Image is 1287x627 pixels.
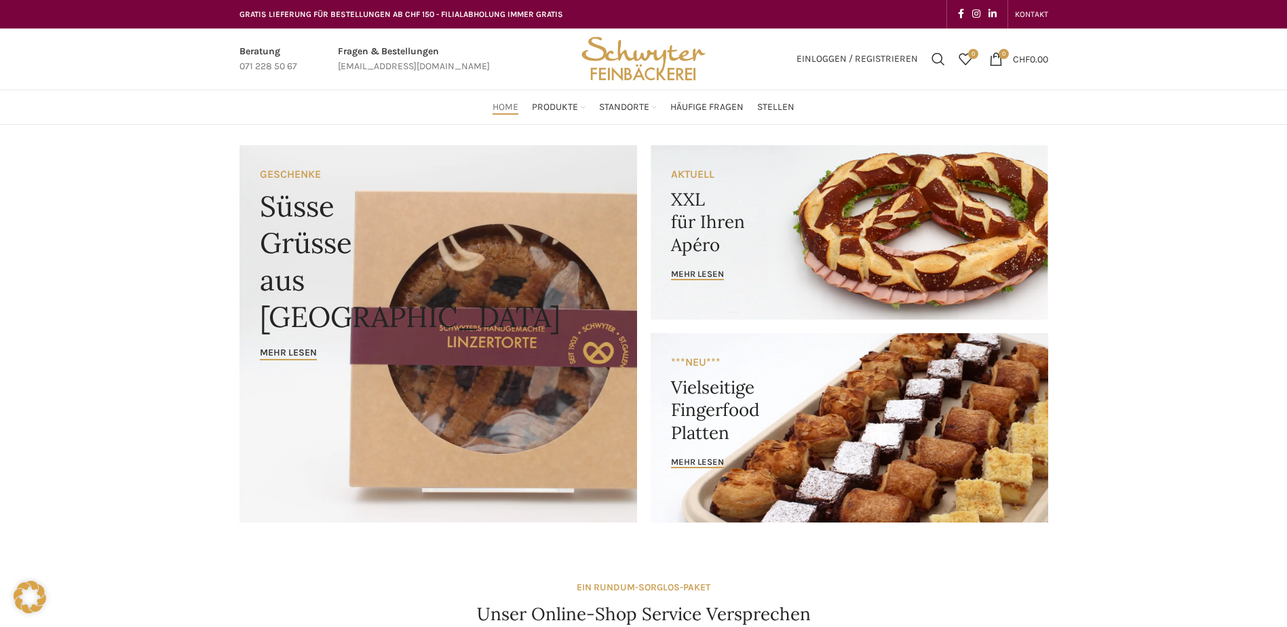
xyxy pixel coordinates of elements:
[239,145,637,522] a: Banner link
[954,5,968,24] a: Facebook social link
[599,101,649,114] span: Standorte
[493,101,518,114] span: Home
[952,45,979,73] div: Meine Wunschliste
[968,5,984,24] a: Instagram social link
[1015,9,1048,19] span: KONTAKT
[1008,1,1055,28] div: Secondary navigation
[999,49,1009,59] span: 0
[1013,53,1048,64] bdi: 0.00
[952,45,979,73] a: 0
[757,94,794,121] a: Stellen
[577,582,710,593] strong: EIN RUNDUM-SORGLOS-PAKET
[984,5,1001,24] a: Linkedin social link
[982,45,1055,73] a: 0 CHF0.00
[651,145,1048,320] a: Banner link
[239,9,563,19] span: GRATIS LIEFERUNG FÜR BESTELLUNGEN AB CHF 150 - FILIALABHOLUNG IMMER GRATIS
[599,94,657,121] a: Standorte
[968,49,978,59] span: 0
[532,94,585,121] a: Produkte
[233,94,1055,121] div: Main navigation
[532,101,578,114] span: Produkte
[1015,1,1048,28] a: KONTAKT
[338,44,490,75] a: Infobox link
[477,602,811,626] h4: Unser Online-Shop Service Versprechen
[1013,53,1030,64] span: CHF
[577,28,710,90] img: Bäckerei Schwyter
[925,45,952,73] a: Suchen
[651,333,1048,522] a: Banner link
[577,52,710,64] a: Site logo
[239,44,297,75] a: Infobox link
[790,45,925,73] a: Einloggen / Registrieren
[670,94,744,121] a: Häufige Fragen
[493,94,518,121] a: Home
[796,54,918,64] span: Einloggen / Registrieren
[670,101,744,114] span: Häufige Fragen
[757,101,794,114] span: Stellen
